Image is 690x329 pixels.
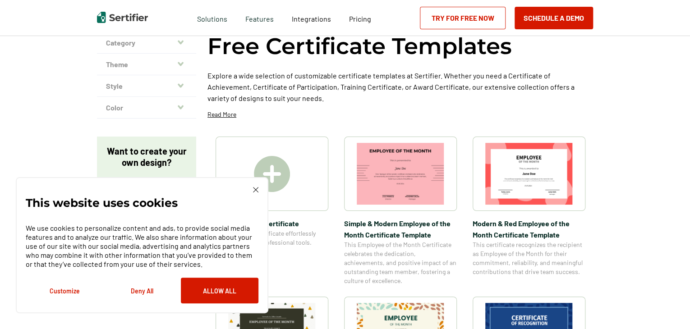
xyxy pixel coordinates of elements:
[97,12,148,23] img: Sertifier | Digital Credentialing Platform
[344,218,457,240] span: Simple & Modern Employee of the Month Certificate Template
[349,14,371,23] span: Pricing
[197,12,227,23] span: Solutions
[26,224,258,269] p: We use cookies to personalize content and ads, to provide social media features and to analyze ou...
[216,229,328,247] span: Create a blank certificate effortlessly using Sertifier’s professional tools.
[357,143,444,205] img: Simple & Modern Employee of the Month Certificate Template
[103,278,181,303] button: Deny All
[106,146,187,168] p: Want to create your own design?
[26,278,103,303] button: Customize
[292,14,331,23] span: Integrations
[473,137,585,285] a: Modern & Red Employee of the Month Certificate TemplateModern & Red Employee of the Month Certifi...
[344,240,457,285] span: This Employee of the Month Certificate celebrates the dedication, achievements, and positive impa...
[254,156,290,192] img: Create A Blank Certificate
[97,75,196,97] button: Style
[181,278,258,303] button: Allow All
[207,32,512,61] h1: Free Certificate Templates
[97,97,196,119] button: Color
[473,218,585,240] span: Modern & Red Employee of the Month Certificate Template
[349,12,371,23] a: Pricing
[473,240,585,276] span: This certificate recognizes the recipient as Employee of the Month for their commitment, reliabil...
[515,7,593,29] button: Schedule a Demo
[26,198,178,207] p: This website uses cookies
[97,54,196,75] button: Theme
[292,12,331,23] a: Integrations
[207,110,236,119] p: Read More
[207,70,593,104] p: Explore a wide selection of customizable certificate templates at Sertifier. Whether you need a C...
[245,12,274,23] span: Features
[97,32,196,54] button: Category
[253,187,258,192] img: Cookie Popup Close
[420,7,506,29] a: Try for Free Now
[485,143,573,205] img: Modern & Red Employee of the Month Certificate Template
[216,218,328,229] span: Create A Blank Certificate
[344,137,457,285] a: Simple & Modern Employee of the Month Certificate TemplateSimple & Modern Employee of the Month C...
